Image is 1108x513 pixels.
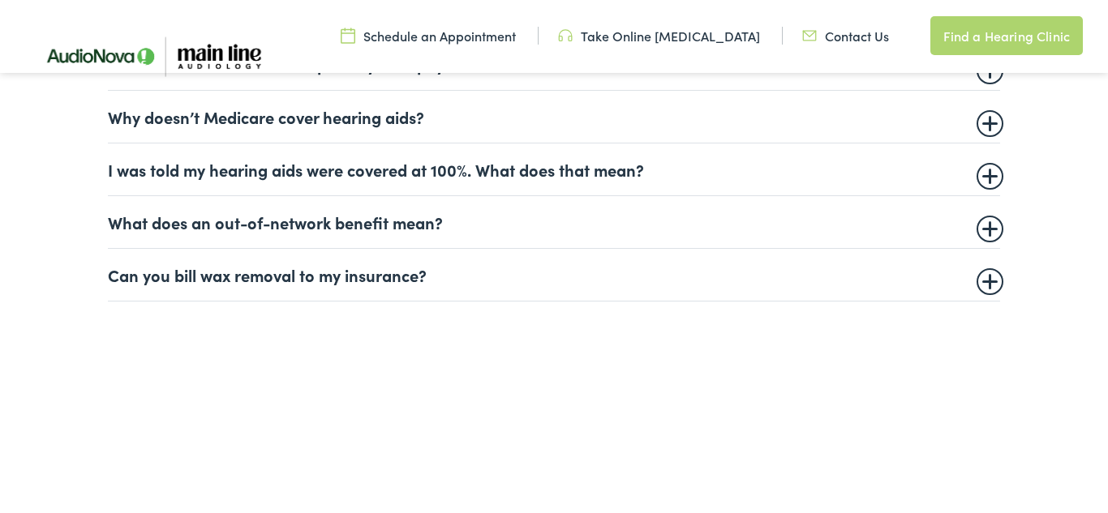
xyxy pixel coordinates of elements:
img: utility icon [341,27,355,45]
a: Contact Us [802,27,889,45]
summary: Why doesn’t Medicare cover hearing aids? [108,107,1000,126]
summary: I was told my hearing aids were covered at 100%. What does that mean? [108,160,1000,179]
a: Schedule an Appointment [341,27,516,45]
summary: Can you bill wax removal to my insurance? [108,265,1000,284]
summary: What does an out-of-network benefit mean? [108,212,1000,232]
img: utility icon [558,27,573,45]
img: utility icon [802,27,817,45]
a: Take Online [MEDICAL_DATA] [558,27,760,45]
a: Find a Hearing Clinic [930,16,1083,55]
